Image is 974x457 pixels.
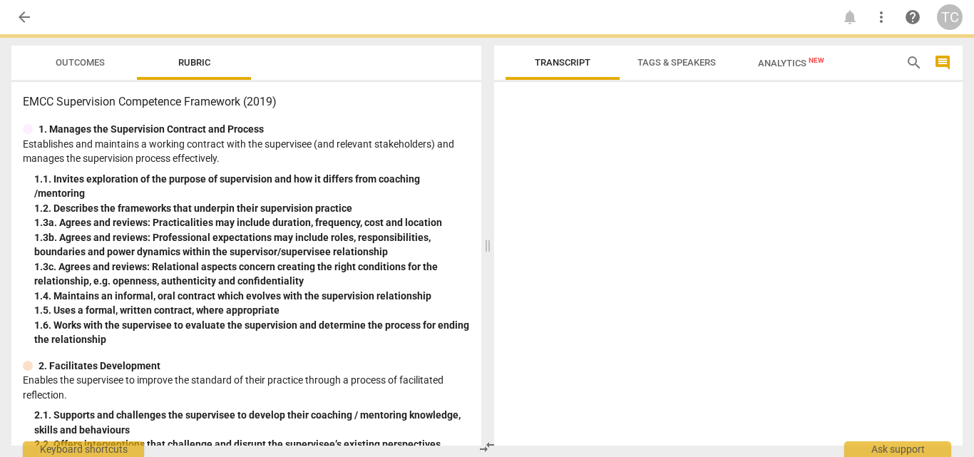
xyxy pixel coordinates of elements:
[900,4,926,30] a: Help
[34,260,470,289] div: 1. 3c. Agrees and reviews: Relational aspects concern creating the right conditions for the relat...
[535,57,590,68] span: Transcript
[34,318,470,347] div: 1. 6. Works with the supervisee to evaluate the supervision and determine the process for ending ...
[23,441,144,457] div: Keyboard shortcuts
[904,9,921,26] span: help
[34,303,470,318] div: 1. 5. Uses a formal, written contract, where appropriate
[637,57,716,68] span: Tags & Speakers
[844,441,951,457] div: Ask support
[34,201,470,216] div: 1. 2. Describes the frameworks that underpin their supervision practice
[56,57,105,68] span: Outcomes
[16,9,33,26] span: arrow_back
[39,122,264,137] p: 1. Manages the Supervision Contract and Process
[34,172,470,201] div: 1. 1. Invites exploration of the purpose of supervision and how it differs from coaching /mentoring
[34,289,470,304] div: 1. 4. Maintains an informal, oral contract which evolves with the supervision relationship
[23,93,470,111] h3: EMCC Supervision Competence Framework (2019)
[34,408,470,437] div: 2. 1. Supports and challenges the supervisee to develop their coaching / mentoring knowledge, ski...
[937,4,963,30] button: TC
[758,58,824,68] span: Analytics
[39,359,160,374] p: 2. Facilitates Development
[931,51,954,74] button: Show/Hide comments
[934,54,951,71] span: comment
[34,230,470,260] div: 1. 3b. Agrees and reviews: Professional expectations may include roles, responsibilities, boundar...
[478,438,496,456] span: compare_arrows
[906,54,923,71] span: search
[903,51,926,74] button: Search
[34,215,470,230] div: 1. 3a. Agrees and reviews: Practicalities may include duration, frequency, cost and location
[809,56,824,64] span: New
[873,9,890,26] span: more_vert
[178,57,210,68] span: Rubric
[23,137,470,166] p: Establishes and maintains a working contract with the supervisee (and relevant stakeholders) and ...
[23,373,470,402] p: Enables the supervisee to improve the standard of their practice through a process of facilitated...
